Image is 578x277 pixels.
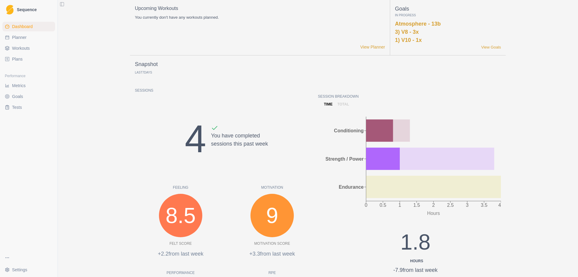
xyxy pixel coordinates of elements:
p: total [337,102,349,107]
span: Sequence [17,8,37,12]
p: Goals [395,5,501,13]
tspan: 3 [466,203,469,208]
tspan: 0.5 [380,203,386,208]
span: 9 [266,199,278,232]
tspan: 1.5 [413,203,420,208]
a: Planner [2,33,55,42]
tspan: 3.5 [481,203,487,208]
span: 8.5 [166,199,196,232]
div: You have completed sessions this past week [211,124,268,168]
p: Upcoming Workouts [135,5,385,12]
p: Motivation [226,185,318,190]
tspan: Hours [427,211,440,216]
tspan: 4 [498,203,501,208]
tspan: Strength / Power [325,156,364,161]
p: Session Breakdown [318,94,501,99]
div: 1.8 [374,226,456,264]
p: In Progress [395,13,501,17]
div: 4 [185,110,206,168]
span: Tests [12,104,22,110]
a: 3) V8 - 3x [395,29,419,35]
button: Settings [2,265,55,275]
a: Workouts [2,43,55,53]
tspan: 2 [432,203,435,208]
div: Hours [377,258,456,264]
a: Goals [2,92,55,101]
a: Atmosphere - 13b [395,21,441,27]
tspan: Endurance [339,184,364,190]
span: Planner [12,34,26,40]
p: Performance [135,270,226,275]
span: Workouts [12,45,30,51]
p: +2.2 from last week [135,250,226,258]
tspan: 0 [365,203,368,208]
a: View Planner [360,44,385,50]
a: Metrics [2,81,55,90]
a: 1) V10 - 1x [395,37,422,43]
a: View Goals [481,44,501,50]
span: Plans [12,56,23,62]
div: Performance [2,71,55,81]
span: Goals [12,93,23,99]
span: Metrics [12,83,26,89]
p: Snapshot [135,60,158,68]
tspan: 2.5 [447,203,454,208]
tspan: Conditioning [334,128,364,133]
a: Dashboard [2,22,55,31]
img: Logo [6,5,14,15]
a: Plans [2,54,55,64]
a: LogoSequence [2,2,55,17]
p: You currently don't have any workouts planned. [135,14,385,20]
span: Dashboard [12,24,33,30]
p: Feeling [135,185,226,190]
span: 7 [142,71,144,74]
p: Sessions [135,88,318,93]
p: time [324,102,333,107]
a: Tests [2,102,55,112]
p: Motivation Score [254,241,290,246]
p: +3.3 from last week [226,250,318,258]
p: Felt Score [169,241,192,246]
p: RPE [226,270,318,275]
tspan: 1 [399,203,401,208]
div: -7.9 from last week [374,266,456,274]
p: Last Days [135,71,152,74]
